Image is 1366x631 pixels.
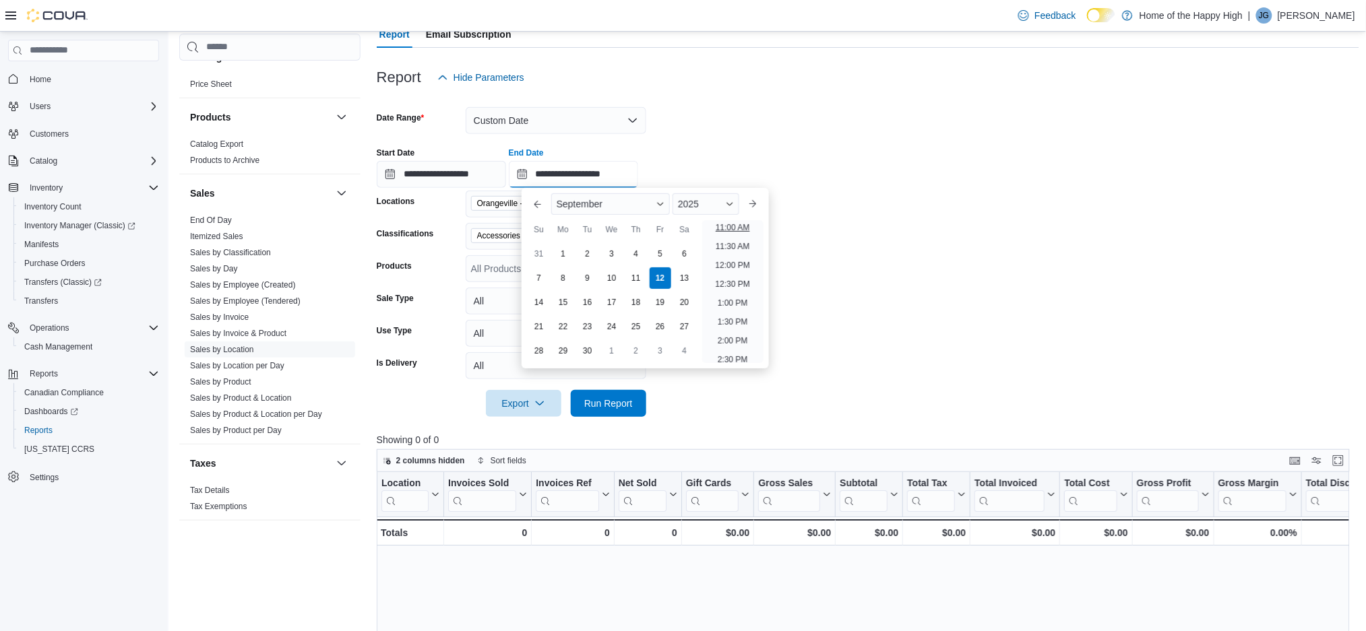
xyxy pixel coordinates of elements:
[685,477,739,490] div: Gift Cards
[19,218,159,234] span: Inventory Manager (Classic)
[1064,525,1127,541] div: $0.00
[30,74,51,85] span: Home
[1309,453,1325,469] button: Display options
[557,199,602,209] span: September
[377,325,412,336] label: Use Type
[190,344,254,355] span: Sales by Location
[24,258,86,269] span: Purchase Orders
[30,156,57,166] span: Catalog
[907,477,955,511] div: Total Tax
[448,525,527,541] div: 0
[379,21,410,48] span: Report
[190,156,259,165] a: Products to Archive
[625,267,647,289] div: day-11
[19,339,159,355] span: Cash Management
[974,477,1045,511] div: Total Invoiced
[179,212,361,444] div: Sales
[1034,9,1076,22] span: Feedback
[381,525,439,541] div: Totals
[190,139,243,150] span: Catalog Export
[19,403,84,420] a: Dashboards
[24,220,135,231] span: Inventory Manager (Classic)
[190,376,251,387] span: Sales by Product
[625,340,647,362] div: day-2
[491,455,526,466] span: Sort fields
[13,216,164,235] a: Inventory Manager (Classic)
[907,477,966,511] button: Total Tax
[601,243,623,265] div: day-3
[190,187,331,200] button: Sales
[618,477,666,511] div: Net Sold
[3,364,164,383] button: Reports
[24,71,57,88] a: Home
[1140,7,1243,24] p: Home of the Happy High
[13,337,164,356] button: Cash Management
[466,107,646,134] button: Custom Date
[19,218,141,234] a: Inventory Manager (Classic)
[190,502,247,511] a: Tax Exemptions
[24,277,102,288] span: Transfers (Classic)
[24,320,159,336] span: Operations
[678,199,699,209] span: 2025
[650,292,671,313] div: day-19
[377,433,1359,446] p: Showing 0 of 0
[13,235,164,254] button: Manifests
[448,477,516,490] div: Invoices Sold
[24,125,159,142] span: Customers
[577,316,598,337] div: day-23
[1137,477,1199,511] div: Gross Profit
[577,292,598,313] div: day-16
[1259,7,1269,24] span: JG
[30,323,69,333] span: Operations
[1218,477,1286,511] div: Gross Margin
[13,254,164,273] button: Purchase Orders
[30,129,69,139] span: Customers
[601,316,623,337] div: day-24
[381,477,429,511] div: Location
[974,477,1055,511] button: Total Invoiced
[19,441,159,457] span: Washington CCRS
[19,422,159,438] span: Reports
[24,71,159,88] span: Home
[601,340,623,362] div: day-1
[553,340,574,362] div: day-29
[24,180,68,196] button: Inventory
[528,243,550,265] div: day-31
[448,477,516,511] div: Invoices Sold
[19,385,109,401] a: Canadian Compliance
[907,525,966,541] div: $0.00
[1248,7,1251,24] p: |
[3,319,164,337] button: Operations
[650,219,671,240] div: Fr
[190,231,243,242] span: Itemized Sales
[396,455,465,466] span: 2 columns hidden
[19,403,159,420] span: Dashboards
[618,525,677,541] div: 0
[471,196,599,211] span: Orangeville - Broadway - Fire & Flower
[528,340,550,362] div: day-28
[19,293,63,309] a: Transfers
[190,425,282,436] span: Sales by Product per Day
[334,109,350,125] button: Products
[24,341,92,352] span: Cash Management
[190,232,243,241] a: Itemized Sales
[758,525,831,541] div: $0.00
[1218,477,1286,490] div: Gross Margin
[702,220,764,363] ul: Time
[190,296,301,306] span: Sales by Employee (Tendered)
[377,293,414,304] label: Sale Type
[577,219,598,240] div: Tu
[190,361,284,370] a: Sales by Location per Day
[840,477,898,511] button: Subtotal
[1087,8,1115,22] input: Dark Mode
[528,292,550,313] div: day-14
[712,333,753,349] li: 2:00 PM
[377,112,425,123] label: Date Range
[650,243,671,265] div: day-5
[674,267,695,289] div: day-13
[650,316,671,337] div: day-26
[625,219,647,240] div: Th
[3,69,164,89] button: Home
[1137,477,1199,490] div: Gross Profit
[674,243,695,265] div: day-6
